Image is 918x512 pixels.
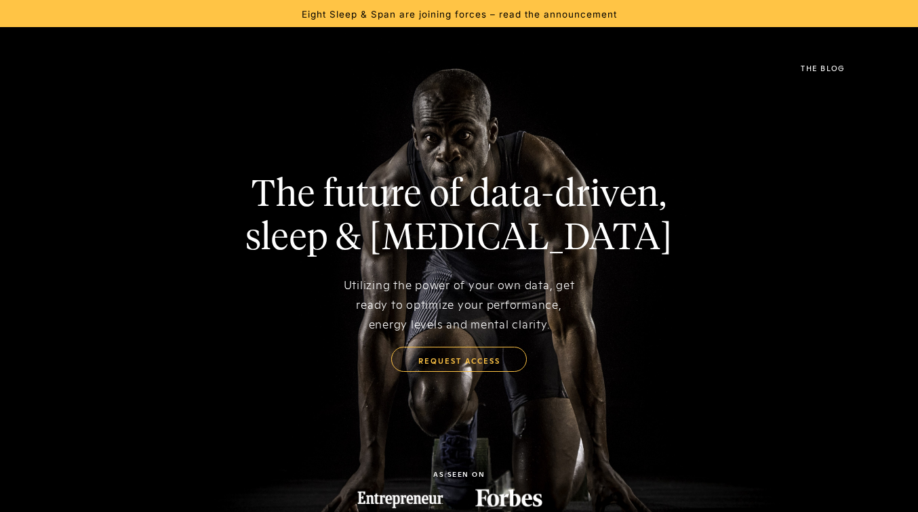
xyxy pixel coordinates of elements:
a: Eight Sleep & Span are joining forces – read the announcement [302,7,617,20]
a: The Blog [780,41,865,95]
div: as seen on [433,471,485,477]
div: Utilizing the power of your own data, get ready to optimize your performance, energy levels and m... [340,274,578,333]
div: The Blog [801,64,845,72]
a: request access [391,347,527,372]
h1: The future of data-driven, sleep & [MEDICAL_DATA] [245,174,673,261]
